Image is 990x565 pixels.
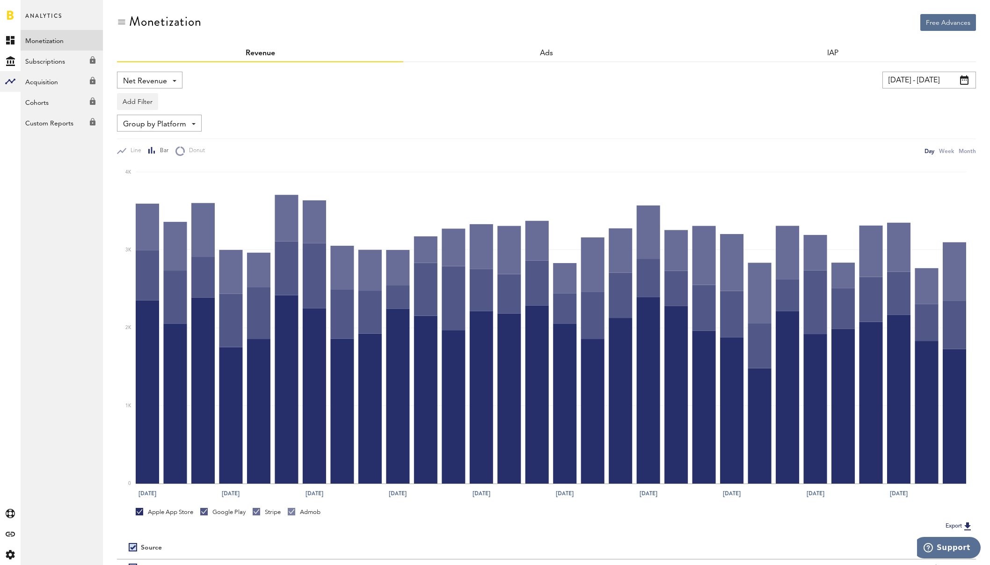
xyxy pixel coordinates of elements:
text: 3K [125,248,131,252]
span: Net Revenue [123,73,167,89]
text: [DATE] [306,489,323,498]
div: Month [959,146,976,156]
iframe: Opens a widget where you can find more information [917,537,981,560]
a: Subscriptions [21,51,103,71]
a: Revenue [246,50,275,57]
img: Export [962,521,973,532]
text: 4K [125,170,131,175]
div: Week [939,146,954,156]
span: Donut [185,147,205,155]
a: IAP [827,50,838,57]
a: Custom Reports [21,112,103,133]
text: [DATE] [640,489,657,498]
text: [DATE] [389,489,407,498]
a: Cohorts [21,92,103,112]
a: Acquisition [21,71,103,92]
text: [DATE] [138,489,156,498]
text: [DATE] [222,489,240,498]
text: 1K [125,404,131,408]
div: Admob [288,508,320,516]
text: [DATE] [473,489,490,498]
span: Group by Platform [123,117,186,132]
text: [DATE] [556,489,574,498]
a: Ads [540,50,553,57]
text: [DATE] [723,489,741,498]
button: Free Advances [920,14,976,31]
div: Apple App Store [136,508,193,516]
text: [DATE] [807,489,824,498]
div: Day [924,146,934,156]
button: Add Filter [117,93,158,110]
div: Period total [558,544,964,552]
text: 0 [128,481,131,486]
span: Line [126,147,141,155]
button: Export [943,520,976,532]
text: 2K [125,326,131,330]
span: Bar [156,147,168,155]
div: Source [141,544,162,552]
div: Google Play [200,508,246,516]
span: Analytics [25,10,62,30]
div: Stripe [253,508,281,516]
div: Monetization [129,14,202,29]
text: [DATE] [890,489,908,498]
a: Monetization [21,30,103,51]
